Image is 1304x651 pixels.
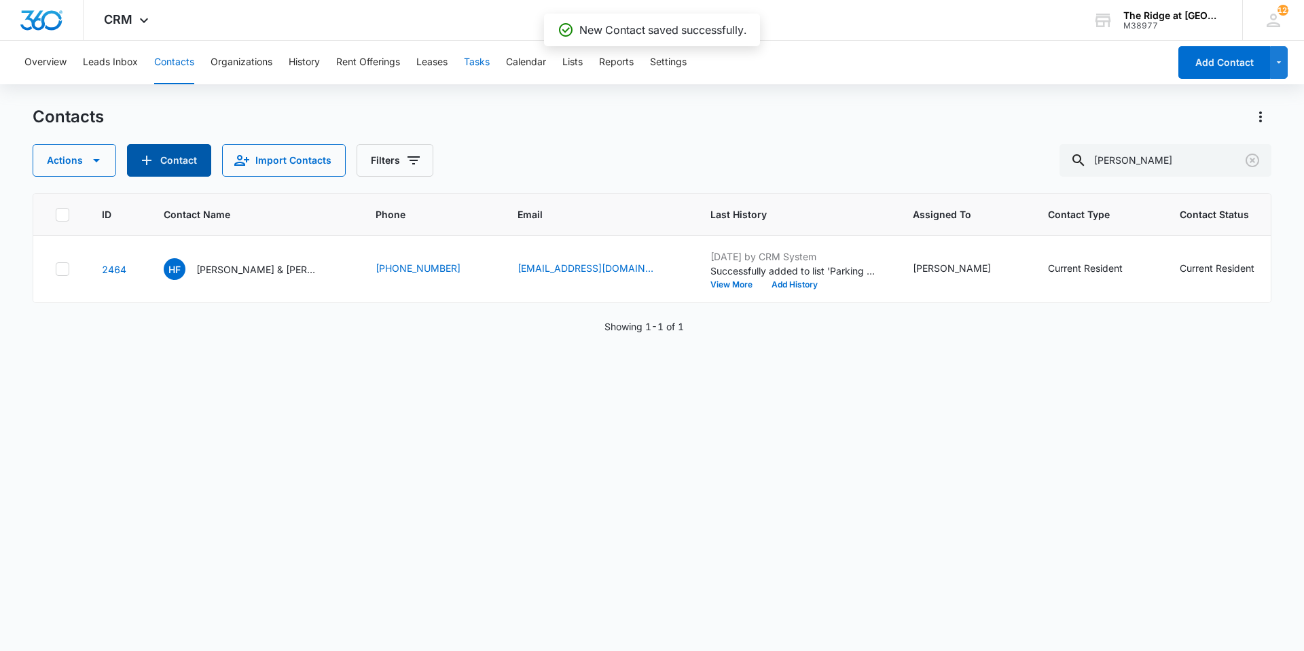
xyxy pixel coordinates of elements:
span: HF [164,258,185,280]
button: Contacts [154,41,194,84]
button: Import Contacts [222,144,346,177]
p: [PERSON_NAME] & [PERSON_NAME] & [PERSON_NAME] [196,262,319,277]
span: Phone [376,207,465,222]
div: account name [1123,10,1222,21]
span: Contact Type [1048,207,1127,222]
button: Filters [357,144,433,177]
button: View More [710,281,762,289]
div: Assigned To - Ernie Martinez - Select to Edit Field [913,261,1015,277]
div: Current Resident [1180,261,1254,275]
span: ID [102,207,111,222]
button: Actions [33,144,116,177]
p: Showing 1-1 of 1 [604,319,684,334]
div: [PERSON_NAME] [913,261,991,275]
p: [DATE] by CRM System [710,249,880,264]
button: Actions [1250,106,1271,128]
div: Phone - (970) 308-5078 - Select to Edit Field [376,261,485,277]
div: Contact Name - Hailey Flanigan & Ethan Knapp & Zandyr Burroughs - Select to Edit Field [164,258,343,280]
div: Contact Status - Current Resident - Select to Edit Field [1180,261,1279,277]
button: Lists [562,41,583,84]
span: Assigned To [913,207,996,222]
button: Leads Inbox [83,41,138,84]
a: [EMAIL_ADDRESS][DOMAIN_NAME] [518,261,653,275]
button: History [289,41,320,84]
span: CRM [104,12,132,27]
button: Leases [416,41,448,84]
div: Current Resident [1048,261,1123,275]
h1: Contacts [33,107,104,127]
button: Reports [599,41,634,84]
span: Contact Name [164,207,323,222]
span: Last History [710,207,861,222]
button: Organizations [211,41,272,84]
input: Search Contacts [1059,144,1271,177]
button: Calendar [506,41,546,84]
button: Clear [1242,149,1263,171]
p: Successfully added to list 'Parking Permits'. [710,264,880,278]
button: Add Contact [127,144,211,177]
button: Add History [762,281,827,289]
button: Rent Offerings [336,41,400,84]
button: Tasks [464,41,490,84]
button: Settings [650,41,687,84]
div: Contact Type - Current Resident - Select to Edit Field [1048,261,1147,277]
p: New Contact saved successfully. [579,22,746,38]
div: Email - hmf5691a@gmail.com - Select to Edit Field [518,261,678,277]
button: Add Contact [1178,46,1270,79]
a: [PHONE_NUMBER] [376,261,460,275]
span: 122 [1278,5,1288,16]
span: Contact Status [1180,207,1259,222]
span: Email [518,207,658,222]
div: notifications count [1278,5,1288,16]
a: Navigate to contact details page for Hailey Flanigan & Ethan Knapp & Zandyr Burroughs [102,264,126,275]
button: Overview [24,41,67,84]
div: account id [1123,21,1222,31]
